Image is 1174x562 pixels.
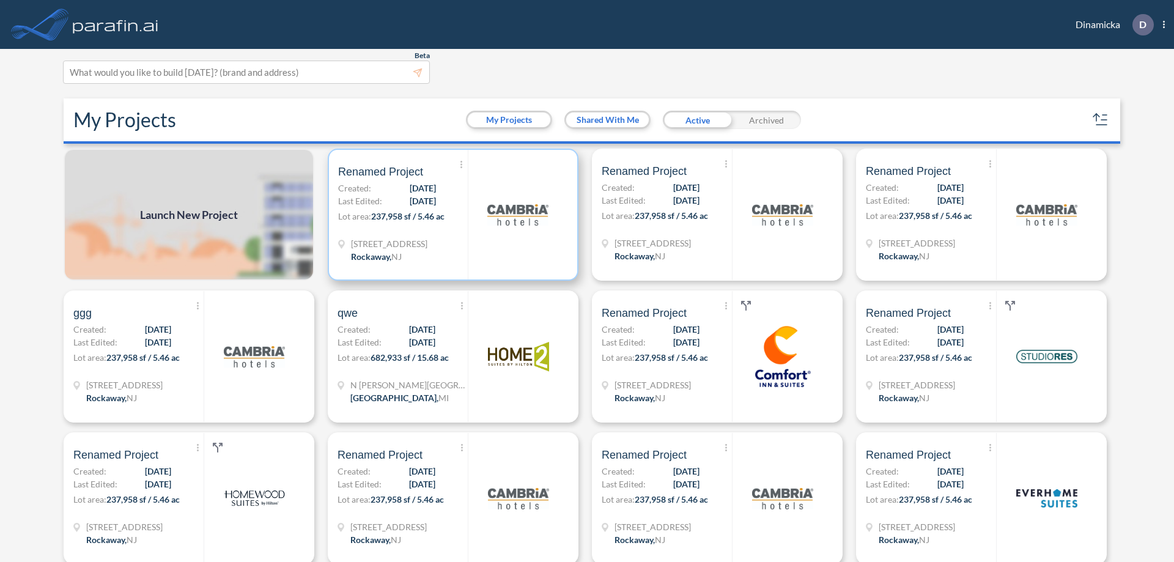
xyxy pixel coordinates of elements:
span: 237,958 sf / 5.46 ac [899,210,972,221]
img: logo [1016,326,1077,387]
span: Last Edited: [73,478,117,490]
span: NJ [655,393,665,403]
span: [DATE] [673,336,700,349]
span: Last Edited: [602,478,646,490]
span: NJ [919,251,929,261]
span: Lot area: [602,210,635,221]
span: Last Edited: [866,194,910,207]
img: logo [70,12,161,37]
img: logo [1016,184,1077,245]
div: Rockaway, NJ [615,250,665,262]
span: Last Edited: [866,478,910,490]
span: Rockaway , [615,393,655,403]
span: Created: [866,465,899,478]
span: Beta [415,51,430,61]
img: logo [752,326,813,387]
span: [DATE] [409,336,435,349]
span: Renamed Project [338,448,423,462]
span: [GEOGRAPHIC_DATA] , [350,393,438,403]
img: logo [488,468,549,529]
span: 237,958 sf / 5.46 ac [635,352,708,363]
span: [DATE] [409,478,435,490]
span: 237,958 sf / 5.46 ac [899,352,972,363]
span: Renamed Project [602,164,687,179]
span: 321 Mt Hope Ave [879,379,955,391]
div: Rockaway, NJ [351,250,402,263]
span: 237,958 sf / 5.46 ac [106,494,180,505]
span: [DATE] [937,465,964,478]
span: Lot area: [602,494,635,505]
span: [DATE] [409,465,435,478]
a: Launch New Project [64,149,314,281]
span: 237,958 sf / 5.46 ac [635,494,708,505]
span: 237,958 sf / 5.46 ac [899,494,972,505]
span: Lot area: [338,352,371,363]
span: 321 Mt Hope Ave [615,520,691,533]
span: [DATE] [937,323,964,336]
span: [DATE] [937,194,964,207]
span: Lot area: [866,352,899,363]
span: [DATE] [409,323,435,336]
span: [DATE] [937,181,964,194]
span: NJ [655,251,665,261]
span: NJ [391,251,402,262]
span: Created: [338,182,371,194]
span: Rockaway , [86,534,127,545]
img: logo [752,184,813,245]
span: [DATE] [937,478,964,490]
span: NJ [919,393,929,403]
span: 237,958 sf / 5.46 ac [635,210,708,221]
span: 237,958 sf / 5.46 ac [371,494,444,505]
span: Last Edited: [73,336,117,349]
span: 237,958 sf / 5.46 ac [371,211,445,221]
span: Created: [73,465,106,478]
h2: My Projects [73,108,176,131]
div: Grand Rapids, MI [350,391,449,404]
span: Last Edited: [866,336,910,349]
span: [DATE] [937,336,964,349]
span: [DATE] [673,194,700,207]
span: Rockaway , [615,534,655,545]
span: 321 Mt Hope Ave [615,379,691,391]
span: 321 Mt Hope Ave [615,237,691,250]
div: Rockaway, NJ [350,533,401,546]
span: Renamed Project [602,448,687,462]
span: Rockaway , [351,251,391,262]
span: Renamed Project [866,448,951,462]
div: Rockaway, NJ [615,391,665,404]
span: Created: [338,465,371,478]
div: Rockaway, NJ [615,533,665,546]
div: Dinamicka [1057,14,1165,35]
span: Lot area: [602,352,635,363]
span: 321 Mt Hope Ave [86,520,163,533]
span: Rockaway , [86,393,127,403]
span: [DATE] [145,336,171,349]
span: ggg [73,306,92,320]
div: Active [663,111,732,129]
img: logo [224,326,285,387]
span: Lot area: [866,210,899,221]
span: Created: [73,323,106,336]
div: Rockaway, NJ [879,533,929,546]
span: MI [438,393,449,403]
span: Lot area: [866,494,899,505]
span: Renamed Project [866,306,951,320]
img: logo [752,468,813,529]
span: Created: [866,323,899,336]
div: Rockaway, NJ [879,250,929,262]
span: Created: [866,181,899,194]
span: 321 Mt Hope Ave [351,237,427,250]
span: NJ [127,393,137,403]
span: Renamed Project [338,165,423,179]
span: Rockaway , [879,534,919,545]
span: Last Edited: [602,194,646,207]
span: NJ [127,534,137,545]
span: Lot area: [73,494,106,505]
span: Last Edited: [602,336,646,349]
span: Rockaway , [350,534,391,545]
span: 237,958 sf / 5.46 ac [106,352,180,363]
div: Rockaway, NJ [879,391,929,404]
span: [DATE] [410,194,436,207]
span: NJ [391,534,401,545]
img: logo [487,184,548,245]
